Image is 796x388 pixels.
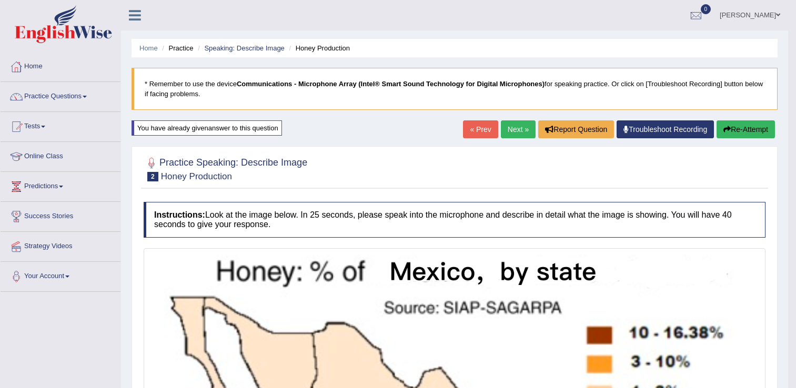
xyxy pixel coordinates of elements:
blockquote: * Remember to use the device for speaking practice. Or click on [Troubleshoot Recording] button b... [132,68,778,110]
a: « Prev [463,120,498,138]
h4: Look at the image below. In 25 seconds, please speak into the microphone and describe in detail w... [144,202,765,237]
span: 2 [147,172,158,181]
b: Communications - Microphone Array (Intel® Smart Sound Technology for Digital Microphones) [237,80,545,88]
a: Troubleshoot Recording [617,120,714,138]
li: Honey Production [286,43,350,53]
a: Next » [501,120,536,138]
a: Strategy Videos [1,232,120,258]
a: Online Class [1,142,120,168]
a: Home [139,44,158,52]
button: Report Question [538,120,614,138]
li: Practice [159,43,193,53]
span: 0 [701,4,711,14]
a: Predictions [1,172,120,198]
div: You have already given answer to this question [132,120,282,136]
a: Speaking: Describe Image [204,44,284,52]
h2: Practice Speaking: Describe Image [144,155,307,181]
small: Honey Production [161,171,232,181]
b: Instructions: [154,210,205,219]
a: Home [1,52,120,78]
a: Tests [1,112,120,138]
a: Your Account [1,262,120,288]
button: Re-Attempt [717,120,775,138]
a: Success Stories [1,202,120,228]
a: Practice Questions [1,82,120,108]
